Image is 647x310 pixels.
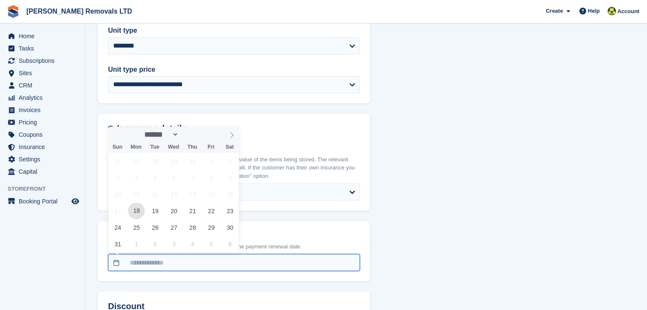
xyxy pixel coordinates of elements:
span: Create [546,7,563,15]
span: August 2, 2025 [222,153,238,169]
span: Sites [19,67,70,79]
span: Tasks [19,42,70,54]
span: August 31, 2025 [109,236,126,252]
span: Invoices [19,104,70,116]
a: menu [4,116,80,128]
span: August 19, 2025 [147,203,163,219]
a: menu [4,195,80,207]
span: September 6, 2025 [222,236,238,252]
a: menu [4,92,80,104]
span: September 4, 2025 [184,236,201,252]
a: menu [4,166,80,178]
span: August 7, 2025 [184,169,201,186]
span: Account [617,7,639,16]
span: August 9, 2025 [222,169,238,186]
span: August 29, 2025 [203,219,219,236]
span: August 5, 2025 [147,169,163,186]
span: Sun [108,144,127,150]
span: July 31, 2025 [184,153,201,169]
span: Home [19,30,70,42]
a: menu [4,42,80,54]
span: September 2, 2025 [147,236,163,252]
span: July 27, 2025 [109,153,126,169]
span: Coupons [19,129,70,141]
span: August 30, 2025 [222,219,238,236]
span: August 27, 2025 [165,219,182,236]
label: Unit type price [108,65,360,75]
span: Help [588,7,600,15]
a: menu [4,141,80,153]
span: July 29, 2025 [147,153,163,169]
span: August 21, 2025 [184,203,201,219]
span: August 15, 2025 [203,186,219,203]
a: menu [4,30,80,42]
span: August 8, 2025 [203,169,219,186]
span: August 11, 2025 [128,186,145,203]
span: August 10, 2025 [109,186,126,203]
span: August 18, 2025 [128,203,145,219]
span: Analytics [19,92,70,104]
span: July 28, 2025 [128,153,145,169]
span: August 26, 2025 [147,219,163,236]
span: Insurance [19,141,70,153]
img: insurance-details-icon-731ffda60807649b61249b889ba3c5e2b5c27d34e2e1fb37a309f0fde93ff34a.svg [108,124,114,133]
span: August 4, 2025 [128,169,145,186]
span: August 13, 2025 [165,186,182,203]
span: August 23, 2025 [222,203,238,219]
span: August 16, 2025 [222,186,238,203]
a: menu [4,104,80,116]
span: August 22, 2025 [203,203,219,219]
span: Pricing [19,116,70,128]
span: Wed [164,144,183,150]
span: August 20, 2025 [165,203,182,219]
span: Subscriptions [19,55,70,67]
span: August 1, 2025 [203,153,219,169]
a: menu [4,129,80,141]
a: [PERSON_NAME] Removals LTD [23,4,136,18]
a: menu [4,67,80,79]
a: menu [4,79,80,91]
span: July 30, 2025 [165,153,182,169]
span: August 14, 2025 [184,186,201,203]
span: August 25, 2025 [128,219,145,236]
span: Tue [145,144,164,150]
h2: Insurance details [117,124,360,133]
span: September 1, 2025 [128,236,145,252]
span: September 5, 2025 [203,236,219,252]
img: Sean Glenn [607,7,616,15]
span: Mon [127,144,145,150]
select: Month [142,130,179,139]
a: Preview store [70,196,80,206]
span: Sat [220,144,239,150]
span: August 3, 2025 [109,169,126,186]
span: September 3, 2025 [165,236,182,252]
span: Storefront [8,185,85,193]
span: August 12, 2025 [147,186,163,203]
span: Thu [183,144,202,150]
span: August 17, 2025 [109,203,126,219]
span: Fri [202,144,220,150]
img: stora-icon-8386f47178a22dfd0bd8f6a31ec36ba5ce8667c1dd55bd0f319d3a0aa187defe.svg [7,5,20,18]
input: Year [179,130,205,139]
a: menu [4,55,80,67]
span: Settings [19,153,70,165]
span: August 6, 2025 [165,169,182,186]
span: August 24, 2025 [109,219,126,236]
a: menu [4,153,80,165]
span: August 28, 2025 [184,219,201,236]
label: Unit type [108,25,360,36]
span: Capital [19,166,70,178]
span: Booking Portal [19,195,70,207]
span: CRM [19,79,70,91]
